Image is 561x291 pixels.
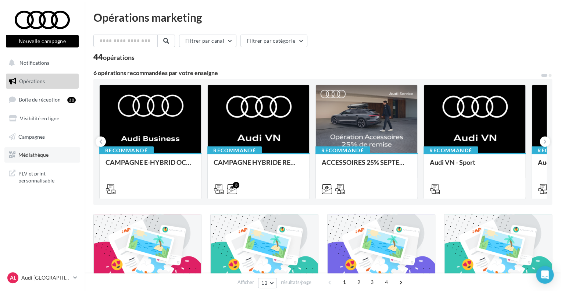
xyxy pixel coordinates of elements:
[261,280,268,286] span: 12
[18,152,49,158] span: Médiathèque
[93,12,552,23] div: Opérations marketing
[4,92,80,107] a: Boîte de réception30
[99,146,154,155] div: Recommandé
[18,168,76,184] span: PLV et print personnalisable
[18,133,45,139] span: Campagnes
[20,115,59,121] span: Visibilité en ligne
[179,35,236,47] button: Filtrer par canal
[6,35,79,47] button: Nouvelle campagne
[214,159,303,173] div: CAMPAGNE HYBRIDE RECHARGEABLE
[103,54,135,61] div: opérations
[281,279,311,286] span: résultats/page
[21,274,70,281] p: Audi [GEOGRAPHIC_DATA][PERSON_NAME]
[339,276,350,288] span: 1
[19,60,49,66] span: Notifications
[93,53,135,61] div: 44
[4,147,80,163] a: Médiathèque
[106,159,195,173] div: CAMPAGNE E-HYBRID OCTOBRE B2B
[315,146,370,155] div: Recommandé
[19,78,45,84] span: Opérations
[93,70,540,76] div: 6 opérations recommandées par votre enseigne
[207,146,262,155] div: Recommandé
[4,55,77,71] button: Notifications
[4,111,80,126] a: Visibilité en ligne
[4,166,80,187] a: PLV et print personnalisable
[322,159,411,173] div: ACCESSOIRES 25% SEPTEMBRE - AUDI SERVICE
[6,271,79,285] a: AL Audi [GEOGRAPHIC_DATA][PERSON_NAME]
[536,266,554,284] div: Open Intercom Messenger
[4,129,80,145] a: Campagnes
[430,159,519,173] div: Audi VN - Sport
[424,146,478,155] div: Recommandé
[233,182,239,188] div: 3
[67,97,76,103] div: 30
[19,96,61,103] span: Boîte de réception
[4,74,80,89] a: Opérations
[366,276,378,288] span: 3
[258,278,277,288] button: 12
[380,276,392,288] span: 4
[10,274,16,281] span: AL
[353,276,365,288] span: 2
[240,35,307,47] button: Filtrer par catégorie
[237,279,254,286] span: Afficher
